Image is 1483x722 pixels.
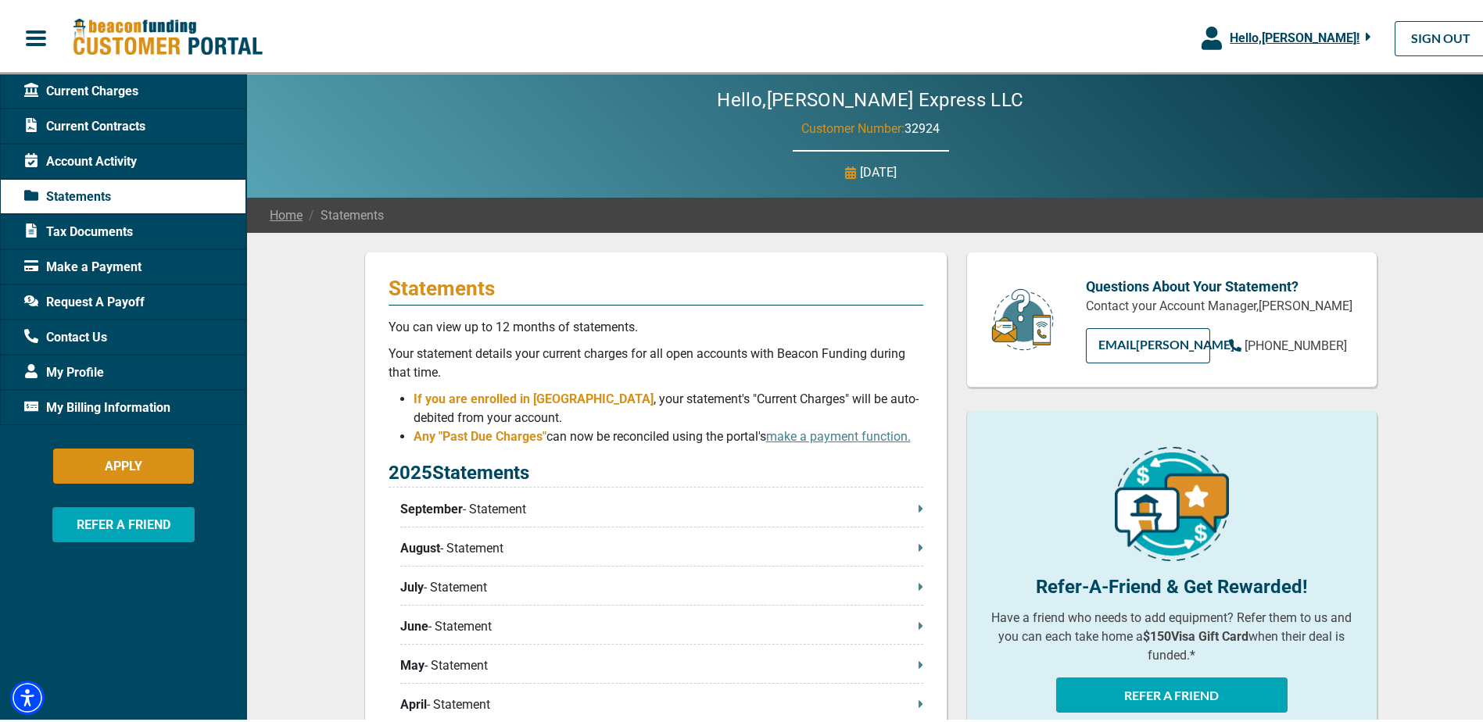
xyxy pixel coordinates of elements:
p: - Statement [400,497,923,516]
span: May [400,653,424,672]
span: April [400,692,427,711]
span: [PHONE_NUMBER] [1245,335,1347,350]
span: Contact Us [24,325,107,344]
div: Accessibility Menu [10,677,45,712]
p: [DATE] [860,160,897,179]
p: Statements [389,273,923,298]
span: Any "Past Due Charges" [414,426,546,441]
span: My Profile [24,360,104,379]
img: Beacon Funding Customer Portal Logo [72,15,263,55]
a: EMAIL[PERSON_NAME] [1086,325,1210,360]
span: Tax Documents [24,220,133,238]
p: 2025 Statements [389,456,923,484]
button: APPLY [53,445,194,481]
p: Your statement details your current charges for all open accounts with Beacon Funding during that... [389,341,923,379]
span: Make a Payment [24,255,141,273]
p: Have a friend who needs to add equipment? Refer them to us and you can each take home a when thei... [990,606,1353,662]
span: My Billing Information [24,395,170,414]
p: - Statement [400,692,923,711]
a: [PHONE_NUMBER] [1229,334,1347,352]
button: REFER A FRIEND [52,504,195,539]
span: July [400,575,424,594]
p: Contact your Account Manager, [PERSON_NAME] [1086,294,1353,313]
span: Current Contracts [24,114,145,133]
span: August [400,536,440,555]
p: - Statement [400,614,923,633]
span: If you are enrolled in [GEOGRAPHIC_DATA] [414,388,654,403]
span: Statements [24,184,111,203]
p: - Statement [400,575,923,594]
span: Statements [303,203,384,222]
img: refer-a-friend-icon.png [1115,444,1229,558]
span: June [400,614,428,633]
span: Request A Payoff [24,290,145,309]
span: Current Charges [24,79,138,98]
p: - Statement [400,536,923,555]
span: Customer Number: [801,118,904,133]
h2: Hello, [PERSON_NAME] Express LLC [670,86,1070,109]
button: REFER A FRIEND [1056,674,1288,709]
span: Hello, [PERSON_NAME] ! [1230,27,1359,42]
img: customer-service.png [987,284,1058,349]
span: September [400,497,463,516]
p: - Statement [400,653,923,672]
a: make a payment function. [766,426,911,441]
p: You can view up to 12 months of statements. [389,315,923,334]
b: $150 Visa Gift Card [1143,626,1248,641]
p: Questions About Your Statement? [1086,273,1353,294]
a: Home [270,203,303,222]
span: Account Activity [24,149,137,168]
span: can now be reconciled using the portal's [546,426,911,441]
p: Refer-A-Friend & Get Rewarded! [990,570,1353,598]
span: , your statement's "Current Charges" will be auto-debited from your account. [414,388,919,422]
span: 32924 [904,118,940,133]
